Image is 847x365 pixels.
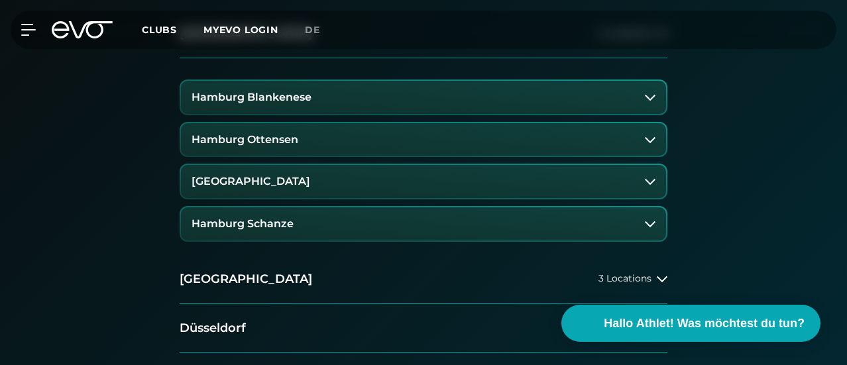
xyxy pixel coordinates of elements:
[604,315,805,333] span: Hallo Athlet! Was möchtest du tun?
[305,23,336,38] a: de
[180,271,312,287] h2: [GEOGRAPHIC_DATA]
[192,134,298,146] h3: Hamburg Ottensen
[181,123,666,156] button: Hamburg Ottensen
[181,165,666,198] button: [GEOGRAPHIC_DATA]
[142,23,203,36] a: Clubs
[192,218,294,230] h3: Hamburg Schanze
[142,24,177,36] span: Clubs
[203,24,278,36] a: MYEVO LOGIN
[192,176,310,187] h3: [GEOGRAPHIC_DATA]
[180,304,667,353] button: Düsseldorf2 Locations
[180,320,246,337] h2: Düsseldorf
[305,24,320,36] span: de
[598,274,651,284] span: 3 Locations
[181,207,666,240] button: Hamburg Schanze
[181,81,666,114] button: Hamburg Blankenese
[192,91,311,103] h3: Hamburg Blankenese
[180,255,667,304] button: [GEOGRAPHIC_DATA]3 Locations
[561,305,820,342] button: Hallo Athlet! Was möchtest du tun?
